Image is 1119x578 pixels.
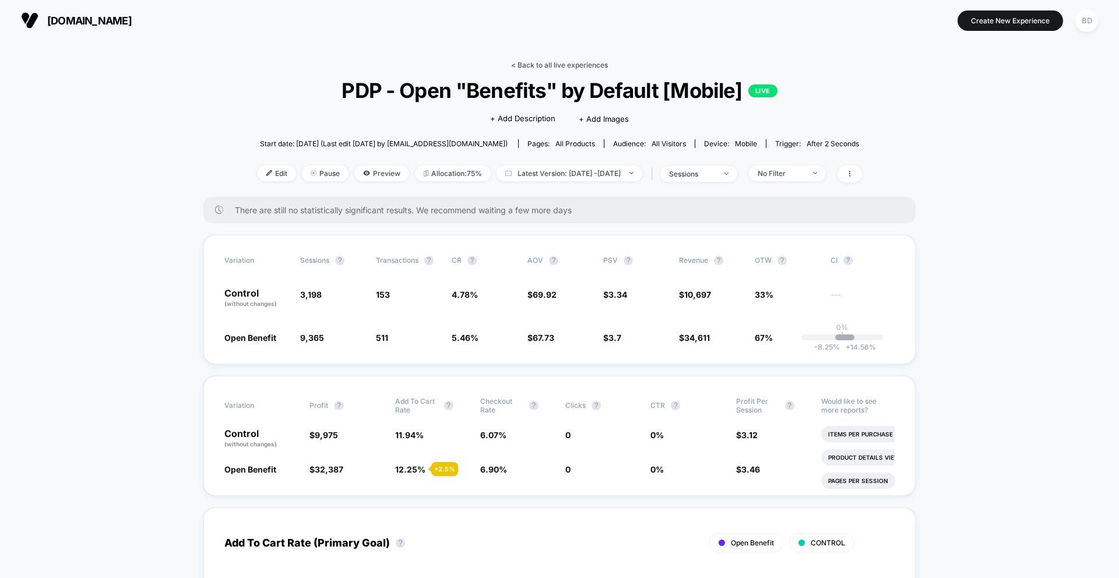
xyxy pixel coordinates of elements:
span: | [648,165,660,182]
span: $ [603,290,627,299]
span: Variation [224,397,288,414]
div: BD [1075,9,1098,32]
span: PDP - Open "Benefits" by Default [Mobile] [287,78,831,103]
button: ? [671,401,680,410]
span: 67.73 [533,333,554,343]
span: $ [603,333,621,343]
span: $ [736,430,758,440]
span: 12.25 % [395,464,425,474]
span: Checkout Rate [480,397,523,414]
span: After 2 Seconds [807,139,859,148]
span: PSV [603,256,618,265]
span: 6.90 % [480,464,507,474]
span: + Add Images [579,114,629,124]
span: 3.46 [741,464,760,474]
div: No Filter [758,169,804,178]
button: ? [624,256,633,265]
img: end [629,172,634,174]
span: CR [452,256,462,265]
span: $ [736,464,760,474]
button: ? [785,401,794,410]
button: Create New Experience [958,10,1063,31]
img: end [311,170,316,176]
li: Pages Per Session [821,473,895,489]
span: 3.7 [608,333,621,343]
span: Sessions [300,256,329,265]
div: Audience: [613,139,686,148]
span: $ [309,430,338,440]
p: 0% [836,323,848,332]
button: [DOMAIN_NAME] [17,11,135,30]
span: 6.07 % [480,430,506,440]
span: Profit [309,401,328,410]
span: 32,387 [315,464,343,474]
span: 5.46 % [452,333,478,343]
button: ? [335,256,344,265]
span: 3.34 [608,290,627,299]
span: + [846,343,850,351]
span: 0 % [650,464,664,474]
span: All Visitors [652,139,686,148]
span: --- [831,291,895,308]
span: There are still no statistically significant results. We recommend waiting a few more days [235,205,892,215]
span: 0 % [650,430,664,440]
button: ? [714,256,723,265]
span: 67% [755,333,773,343]
img: rebalance [424,170,428,177]
button: ? [424,256,434,265]
span: Add To Cart Rate [395,397,438,414]
span: Open Benefit [731,538,774,547]
div: Pages: [527,139,595,148]
p: Control [224,429,298,449]
span: AOV [527,256,543,265]
img: calendar [505,170,512,176]
span: 34,611 [684,333,710,343]
button: ? [396,538,405,548]
button: BD [1072,9,1102,33]
span: 33% [755,290,773,299]
span: Open Benefit [224,464,276,474]
span: 9,365 [300,333,324,343]
span: CTR [650,401,665,410]
span: Allocation: 75% [415,165,491,181]
span: Open Benefit [224,333,276,343]
span: mobile [735,139,757,148]
span: CI [831,256,895,265]
span: all products [555,139,595,148]
button: ? [592,401,601,410]
li: Items Per Purchase [821,426,900,442]
span: 69.92 [533,290,557,299]
span: $ [527,290,557,299]
button: ? [777,256,787,265]
div: sessions [669,170,716,178]
span: (without changes) [224,300,277,307]
span: 0 [565,430,571,440]
p: Control [224,288,288,308]
div: + 2.5 % [431,462,458,476]
span: Latest Version: [DATE] - [DATE] [497,165,642,181]
span: 511 [376,333,388,343]
span: Clicks [565,401,586,410]
span: 0 [565,464,571,474]
img: end [724,172,729,175]
span: Edit [258,165,296,181]
img: edit [266,170,272,176]
span: + Add Description [490,113,555,125]
span: Preview [354,165,409,181]
p: LIVE [748,84,777,97]
span: 10,697 [684,290,711,299]
span: OTW [755,256,819,265]
span: $ [679,333,710,343]
span: CONTROL [811,538,845,547]
button: ? [444,401,453,410]
img: end [813,172,817,174]
p: | [841,332,843,340]
span: 14.56 % [840,343,876,351]
span: Start date: [DATE] (Last edit [DATE] by [EMAIL_ADDRESS][DOMAIN_NAME]) [260,139,508,148]
span: Pause [302,165,349,181]
span: 3.12 [741,430,758,440]
div: Trigger: [775,139,859,148]
span: 11.94 % [395,430,424,440]
img: Visually logo [21,12,38,29]
span: Variation [224,256,288,265]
